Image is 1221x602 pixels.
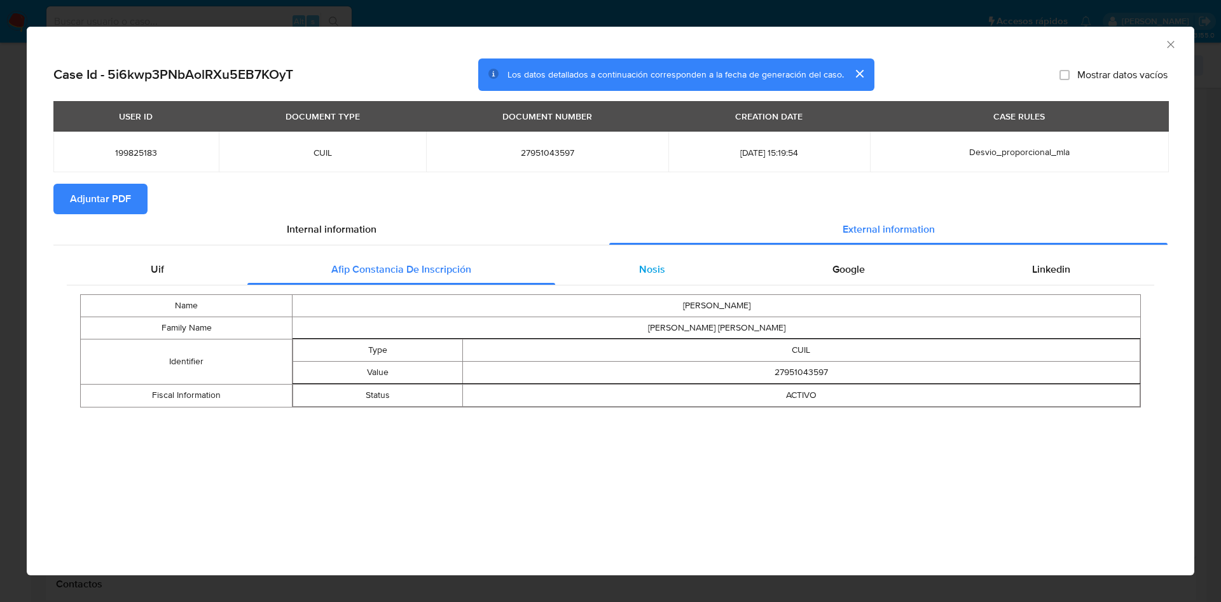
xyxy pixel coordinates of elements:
span: Desvio_proporcional_mla [969,146,1070,158]
td: Value [293,361,462,383]
div: Detailed external info [67,254,1154,285]
td: Family Name [81,317,293,339]
span: 27951043597 [441,147,653,158]
span: Mostrar datos vacíos [1077,68,1168,81]
div: Detailed info [53,214,1168,245]
button: Cerrar ventana [1164,38,1176,50]
span: External information [843,222,935,236]
span: 199825183 [69,147,203,158]
span: Adjuntar PDF [70,185,131,213]
td: Fiscal Information [81,384,293,407]
td: [PERSON_NAME] [293,294,1141,317]
span: [DATE] 15:19:54 [684,147,855,158]
div: CREATION DATE [728,106,810,127]
td: ACTIVO [462,384,1140,406]
td: 27951043597 [462,361,1140,383]
span: Uif [151,262,164,277]
span: Internal information [287,222,376,236]
span: Afip Constancia De Inscripción [331,262,471,277]
span: Linkedin [1032,262,1070,277]
div: USER ID [111,106,160,127]
td: CUIL [462,339,1140,361]
h2: Case Id - 5i6kwp3PNbAolRXu5EB7KOyT [53,66,293,83]
div: DOCUMENT NUMBER [495,106,600,127]
div: DOCUMENT TYPE [278,106,368,127]
span: Los datos detallados a continuación corresponden a la fecha de generación del caso. [507,68,844,81]
td: [PERSON_NAME] [PERSON_NAME] [293,317,1141,339]
td: Status [293,384,462,406]
span: Google [832,262,865,277]
input: Mostrar datos vacíos [1059,69,1070,79]
td: Name [81,294,293,317]
button: Adjuntar PDF [53,184,148,214]
td: Identifier [81,339,293,384]
span: Nosis [639,262,665,277]
button: cerrar [844,58,874,89]
td: Type [293,339,462,361]
div: closure-recommendation-modal [27,27,1194,575]
span: CUIL [234,147,411,158]
div: CASE RULES [986,106,1052,127]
